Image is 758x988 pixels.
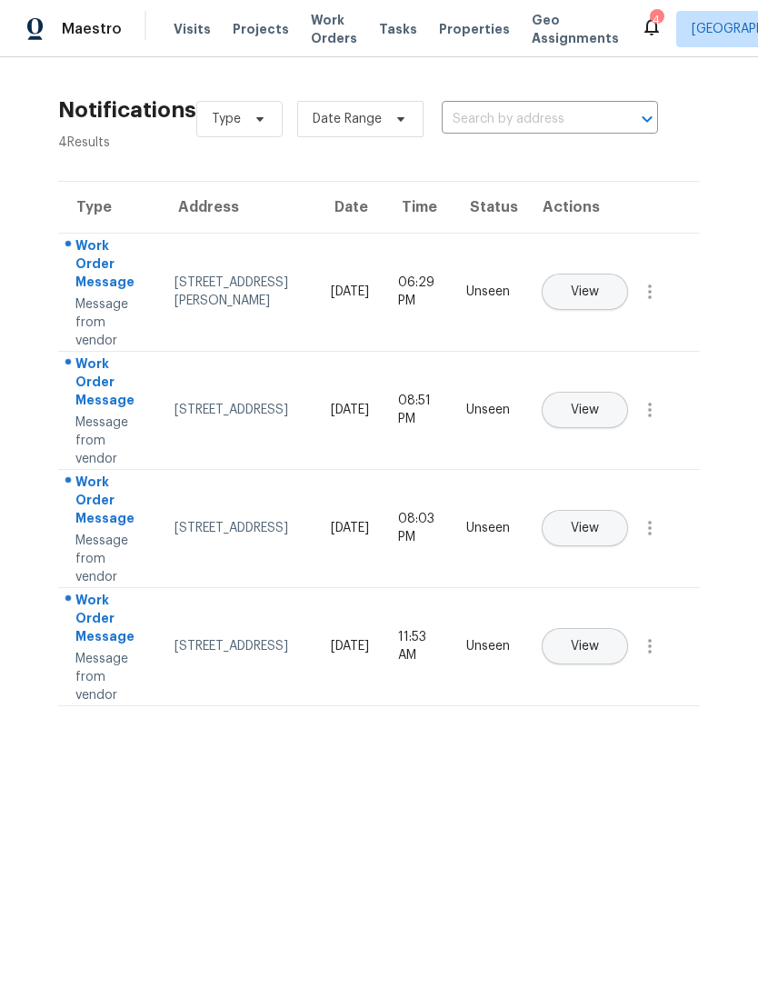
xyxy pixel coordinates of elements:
span: Type [212,110,241,128]
button: View [542,392,628,428]
div: Unseen [466,637,510,655]
div: Message from vendor [75,532,145,586]
div: 4 [650,11,663,29]
input: Search by address [442,105,607,134]
div: Message from vendor [75,414,145,468]
div: [STREET_ADDRESS] [175,637,302,655]
button: View [542,274,628,310]
button: View [542,510,628,546]
th: Date [316,182,384,233]
div: 11:53 AM [398,628,437,664]
div: 06:29 PM [398,274,437,310]
th: Type [58,182,160,233]
div: [STREET_ADDRESS][PERSON_NAME] [175,274,302,310]
span: Work Orders [311,11,357,47]
div: 08:51 PM [398,392,437,428]
div: Work Order Message [75,591,145,650]
span: Maestro [62,20,122,38]
button: View [542,628,628,664]
span: View [571,522,599,535]
h2: Notifications [58,101,196,119]
th: Status [452,182,524,233]
th: Address [160,182,316,233]
span: View [571,640,599,654]
button: Open [634,106,660,132]
div: Unseen [466,283,510,301]
span: Visits [174,20,211,38]
span: Date Range [313,110,382,128]
div: Unseen [466,519,510,537]
div: Message from vendor [75,650,145,704]
div: Message from vendor [75,295,145,350]
span: Properties [439,20,510,38]
div: [DATE] [331,283,369,301]
span: Projects [233,20,289,38]
div: [DATE] [331,637,369,655]
span: View [571,404,599,417]
div: [DATE] [331,519,369,537]
div: [STREET_ADDRESS] [175,519,302,537]
th: Time [384,182,452,233]
div: Work Order Message [75,354,145,414]
div: Work Order Message [75,236,145,295]
div: Unseen [466,401,510,419]
span: Tasks [379,23,417,35]
span: Geo Assignments [532,11,619,47]
div: Work Order Message [75,473,145,532]
div: 4 Results [58,134,196,152]
div: 08:03 PM [398,510,437,546]
span: View [571,285,599,299]
div: [DATE] [331,401,369,419]
div: [STREET_ADDRESS] [175,401,302,419]
th: Actions [524,182,700,233]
